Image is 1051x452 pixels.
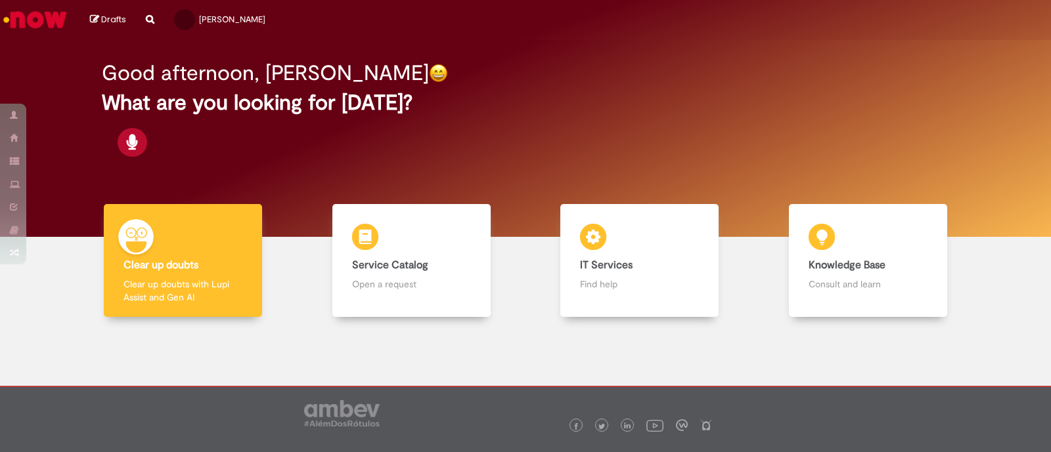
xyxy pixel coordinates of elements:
span: [PERSON_NAME] [199,14,265,25]
a: Clear up doubts Clear up doubts with Lupi Assist and Gen AI [69,204,298,318]
img: logo_footer_twitter.png [598,423,605,430]
img: logo_footer_facebook.png [573,423,579,430]
p: Consult and learn [809,277,928,291]
a: Knowledge Base Consult and learn [754,204,983,318]
h2: Good afternoon, [PERSON_NAME] [102,62,429,85]
p: Clear up doubts with Lupi Assist and Gen AI [123,277,242,304]
b: IT Services [580,258,633,272]
b: Clear up doubts [123,258,198,272]
span: Drafts [101,13,126,26]
a: Service Catalog Open a request [298,204,526,318]
a: IT Services Find help [525,204,754,318]
a: Drafts [90,14,126,26]
img: happy-face.png [429,64,448,83]
img: logo_footer_ambev_rotulo_gray.png [304,400,380,426]
h2: What are you looking for [DATE]? [102,91,949,114]
b: Service Catalog [352,258,428,272]
p: Open a request [352,277,471,291]
img: logo_footer_naosei.png [700,419,712,431]
img: ServiceNow [1,7,69,33]
b: Knowledge Base [809,258,885,272]
img: logo_footer_youtube.png [646,417,663,434]
img: logo_footer_linkedin.png [624,422,631,430]
p: Find help [580,277,699,291]
img: logo_footer_workplace.png [676,419,688,431]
